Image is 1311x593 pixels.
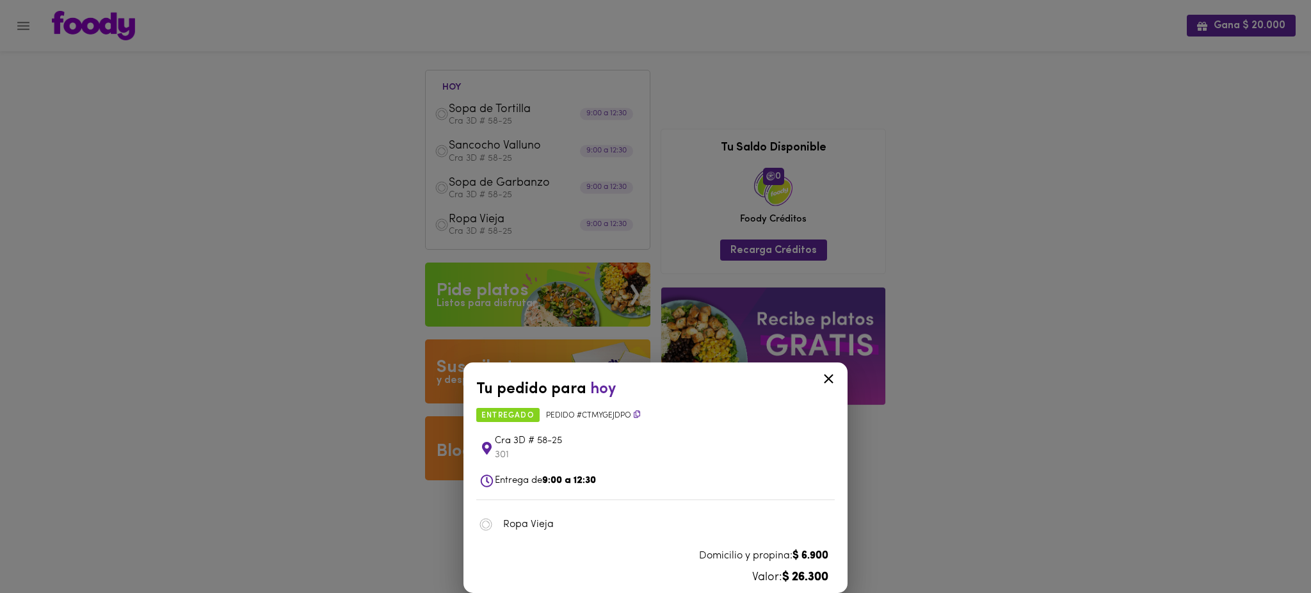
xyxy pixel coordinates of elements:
div: Domicilio y propina: [483,549,828,564]
span: entregado [476,408,540,422]
p: 301 [495,448,645,462]
b: $ 6.900 [792,551,828,561]
img: dish.png [479,517,493,532]
span: Ropa Vieja [503,517,822,532]
div: Tu pedido para [476,378,835,400]
span: Entrega de [495,476,596,485]
span: hoy [590,382,616,397]
span: Cra 3D # 58-25 [495,434,832,449]
div: Valor: [483,570,828,587]
iframe: Messagebird Livechat Widget [1237,519,1298,580]
b: 9:00 a 12:30 [542,476,596,485]
b: $ 26.300 [782,572,828,583]
span: Pedido # CtmYgEjdpo [546,410,641,421]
